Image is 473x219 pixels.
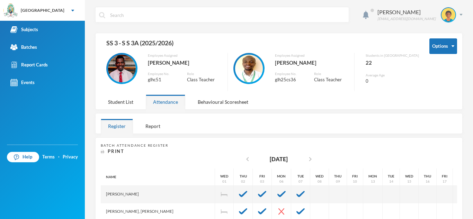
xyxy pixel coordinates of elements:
[10,79,35,86] div: Events
[138,119,168,134] div: Report
[187,76,222,83] div: Class Teacher
[146,94,185,109] div: Attendance
[222,179,226,184] div: 01
[220,174,228,179] div: Wed
[407,179,411,184] div: 15
[405,174,413,179] div: Wed
[148,53,222,58] div: Employee Assigned
[429,38,457,54] button: Options
[306,155,314,163] i: chevron_right
[424,174,431,179] div: Thu
[240,174,247,179] div: Thu
[101,94,141,109] div: Student List
[442,174,447,179] div: Fri
[334,174,341,179] div: Thu
[10,44,37,51] div: Batches
[109,7,345,23] input: Search
[58,154,60,161] div: ·
[215,186,234,203] div: Independence Day
[241,179,245,184] div: 02
[99,12,105,18] img: search
[377,8,436,16] div: [PERSON_NAME]
[366,58,419,67] div: 22
[275,71,304,76] div: Employee No.
[275,76,304,83] div: glh25cs36
[101,186,215,203] div: [PERSON_NAME]
[297,174,304,179] div: Tue
[366,78,419,85] div: 0
[389,179,393,184] div: 14
[108,148,124,154] span: Print
[259,174,265,179] div: Fri
[279,179,284,184] div: 06
[366,73,419,78] div: Average Age
[315,174,323,179] div: Wed
[353,179,357,184] div: 10
[235,55,263,82] img: EMPLOYEE
[298,179,303,184] div: 07
[42,154,55,161] a: Terms
[368,174,377,179] div: Mon
[443,179,447,184] div: 17
[243,155,252,163] i: chevron_left
[441,8,455,22] img: STUDENT
[101,168,215,186] div: Name
[187,71,222,76] div: Role
[7,152,39,162] a: Help
[10,61,48,69] div: Report Cards
[101,143,168,147] span: Batch Attendance Register
[314,71,349,76] div: Role
[21,7,64,13] div: [GEOGRAPHIC_DATA]
[63,154,78,161] a: Privacy
[148,58,222,67] div: [PERSON_NAME]
[318,179,322,184] div: 08
[314,76,349,83] div: Class Teacher
[260,179,264,184] div: 03
[101,119,133,134] div: Register
[352,174,358,179] div: Fri
[101,38,419,53] div: SS 3 - S S 3A (2025/2026)
[148,76,177,83] div: glhc51
[336,179,340,184] div: 09
[277,174,286,179] div: Mon
[148,71,177,76] div: Employee No.
[108,55,136,82] img: EMPLOYEE
[366,53,419,58] div: Students in [GEOGRAPHIC_DATA]
[190,94,256,109] div: Behavioural Scoresheet
[388,174,394,179] div: Tue
[270,155,288,163] div: [DATE]
[426,179,430,184] div: 16
[275,53,349,58] div: Employee Assigned
[377,16,436,21] div: [EMAIL_ADDRESS][DOMAIN_NAME]
[4,4,18,18] img: logo
[275,58,349,67] div: [PERSON_NAME]
[371,179,375,184] div: 13
[10,26,38,33] div: Subjects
